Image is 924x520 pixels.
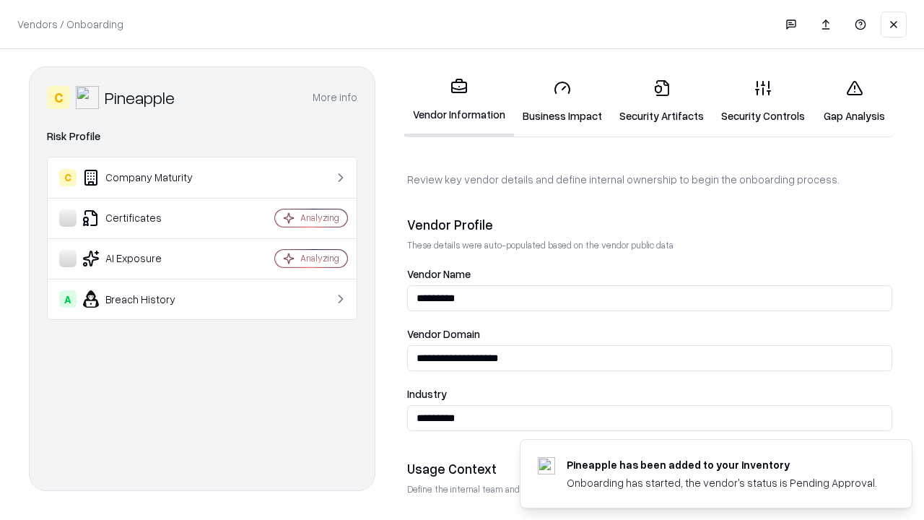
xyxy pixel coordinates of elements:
a: Security Artifacts [611,68,712,135]
div: Vendor Profile [407,216,892,233]
div: Company Maturity [59,169,232,186]
a: Business Impact [514,68,611,135]
p: Review key vendor details and define internal ownership to begin the onboarding process. [407,172,892,187]
div: Analyzing [300,252,339,264]
div: Pineapple has been added to your inventory [567,457,877,472]
div: AI Exposure [59,250,232,267]
div: Pineapple [105,86,175,109]
p: Define the internal team and reason for using this vendor. This helps assess business relevance a... [407,483,892,495]
div: C [59,169,77,186]
div: Onboarding has started, the vendor's status is Pending Approval. [567,475,877,490]
a: Gap Analysis [814,68,895,135]
img: Pineapple [76,86,99,109]
p: These details were auto-populated based on the vendor public data [407,239,892,251]
a: Vendor Information [404,66,514,136]
div: Risk Profile [47,128,357,145]
div: Certificates [59,209,232,227]
label: Vendor Domain [407,329,892,339]
a: Security Controls [712,68,814,135]
div: Analyzing [300,212,339,224]
button: More info [313,84,357,110]
div: Usage Context [407,460,892,477]
div: C [47,86,70,109]
label: Vendor Name [407,269,892,279]
p: Vendors / Onboarding [17,17,123,32]
div: Breach History [59,290,232,308]
div: A [59,290,77,308]
label: Industry [407,389,892,399]
img: pineappleenergy.com [538,457,555,474]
